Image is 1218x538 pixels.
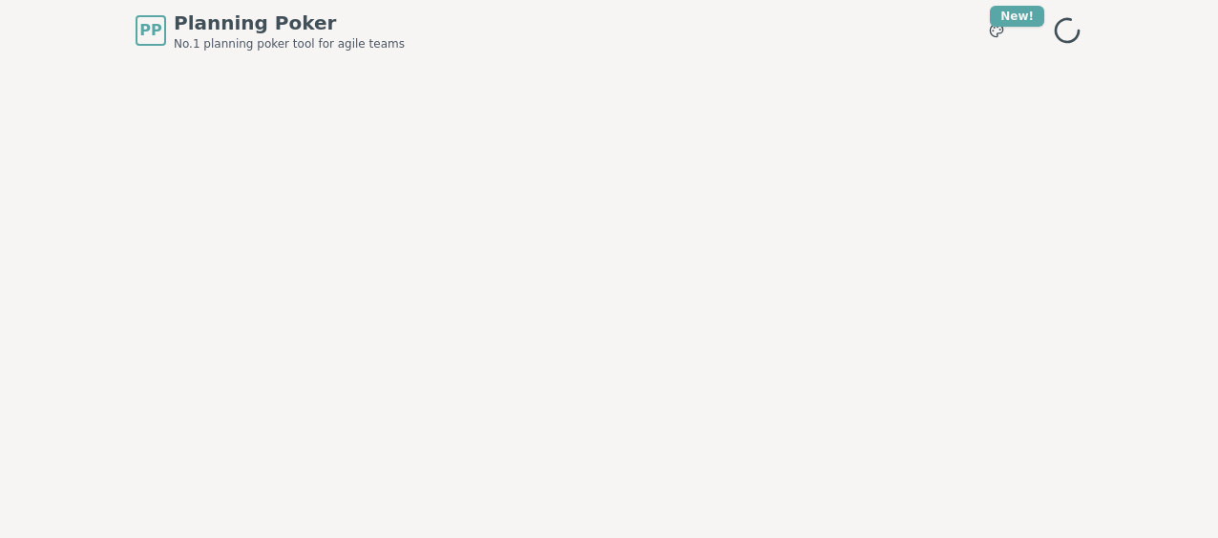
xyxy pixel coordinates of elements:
div: New! [990,6,1044,27]
span: PP [139,19,161,42]
span: No.1 planning poker tool for agile teams [174,36,405,52]
span: Planning Poker [174,10,405,36]
button: New! [979,13,1014,48]
a: PPPlanning PokerNo.1 planning poker tool for agile teams [136,10,405,52]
